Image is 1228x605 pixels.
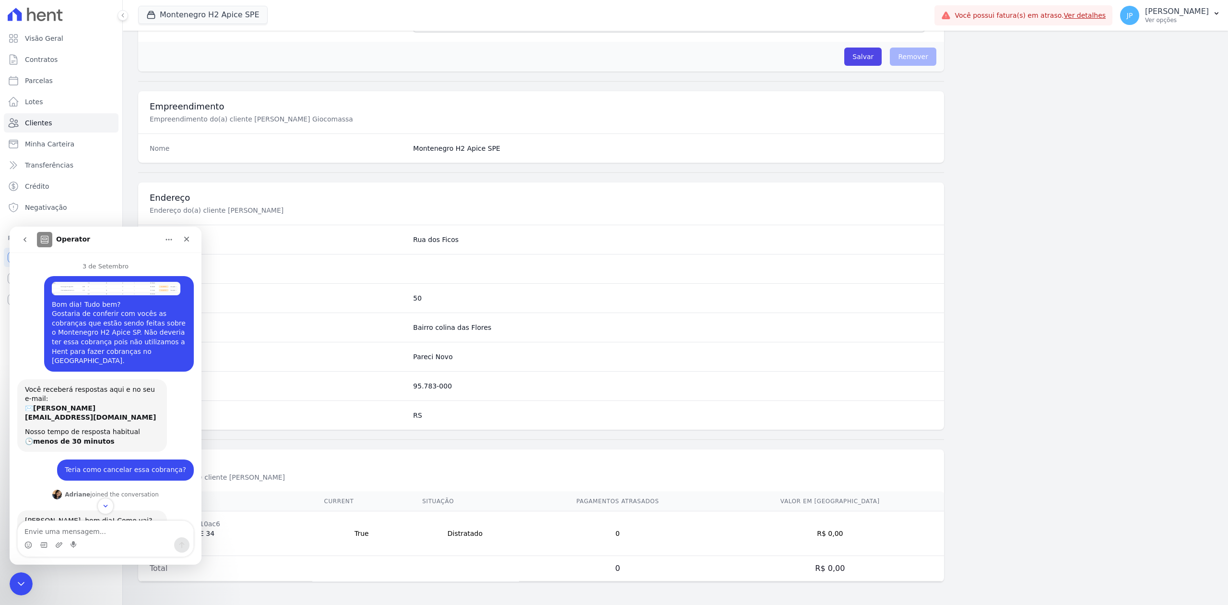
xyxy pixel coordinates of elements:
a: Parcelas [4,71,118,90]
div: Teria como cancelar essa cobrança? [47,233,184,254]
img: Profile image for Adriane [43,263,52,273]
a: Clientes [4,113,118,133]
dt: CEP [150,381,405,391]
span: Clientes [25,118,52,128]
span: Negativação [25,203,67,212]
span: JP [1127,12,1133,19]
dt: Estado [150,411,405,420]
button: Selecionador de Emoji [15,315,23,322]
td: QUADRA L LOTE 34 [138,511,312,556]
a: Transferências [4,156,118,175]
span: Você possui fatura(s) em atraso. [955,11,1106,21]
span: Contratos [25,55,58,64]
td: 0 [519,556,716,581]
span: Parcelas [25,76,53,85]
dt: Complemento [150,264,405,274]
dd: Rua dos Ficos [413,235,933,244]
dt: Rua [150,235,405,244]
p: Endereço do(a) cliente [PERSON_NAME] [150,206,472,215]
th: Situação [411,492,519,511]
dd: 95.783-000 [413,381,933,391]
td: True [312,511,411,556]
a: Ver detalhes [1064,12,1106,19]
span: Remover [890,48,936,66]
a: Negativação [4,198,118,217]
a: Contratos [4,50,118,69]
a: Lotes [4,92,118,111]
button: Montenegro H2 Apice SPE [138,6,268,24]
span: Lotes [25,97,43,107]
div: Adriane diz… [8,262,184,284]
td: R$ 0,00 [716,511,944,556]
th: Valor em [GEOGRAPHIC_DATA] [716,492,944,511]
b: Adriane [55,265,81,271]
h3: Contratos [150,459,933,471]
dt: Nome [150,144,405,153]
div: Plataformas [8,232,115,244]
th: Propriedade [138,492,312,511]
h3: Empreendimento [150,101,933,112]
a: Visão Geral [4,29,118,48]
a: Recebíveis [4,248,118,267]
dd: RS [413,411,933,420]
th: Current [312,492,411,511]
dt: Cidade [150,352,405,362]
input: Salvar [844,48,882,66]
span: Visão Geral [25,34,63,43]
td: Total [138,556,312,581]
a: Crédito [4,177,118,196]
a: Conta Hent [4,269,118,288]
div: Teria como cancelar essa cobrança? [55,239,177,248]
button: Upload do anexo [46,315,53,322]
p: Empreendimento do(a) cliente [PERSON_NAME] Giocomassa [150,114,472,124]
dd: Montenegro H2 Apice SPE [413,144,933,153]
iframe: Intercom live chat [10,227,201,565]
dt: Bairro [150,323,405,332]
dd: 50 [413,293,933,303]
button: Start recording [61,315,69,322]
p: Contratos do(a) cliente [PERSON_NAME] [150,472,472,482]
button: Selecionador de GIF [30,315,38,322]
div: joined the conversation [55,264,149,272]
dt: Número [150,293,405,303]
iframe: Intercom live chat [10,572,33,595]
dd: Pareci Novo [413,352,933,362]
div: [PERSON_NAME], bom dia! Como vai? [15,290,150,299]
p: Ver opções [1145,16,1209,24]
h3: Endereço [150,192,933,204]
td: R$ 0,00 [716,556,944,581]
th: Pagamentos Atrasados [519,492,716,511]
span: Transferências [25,160,73,170]
button: JP [PERSON_NAME] Ver opções [1112,2,1228,29]
span: Minha Carteira [25,139,74,149]
a: Minha Carteira [4,134,118,154]
td: 0 [519,511,716,556]
p: [PERSON_NAME] [1145,7,1209,16]
dd: Bairro colina das Flores [413,323,933,332]
span: Crédito [25,181,49,191]
button: Scroll to bottom [88,271,104,288]
td: Distratado [411,511,519,556]
textarea: Envie uma mensagem... [8,294,184,311]
div: Contrato #94d10ac6 [150,519,301,529]
button: Enviar uma mensagem [165,311,180,326]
